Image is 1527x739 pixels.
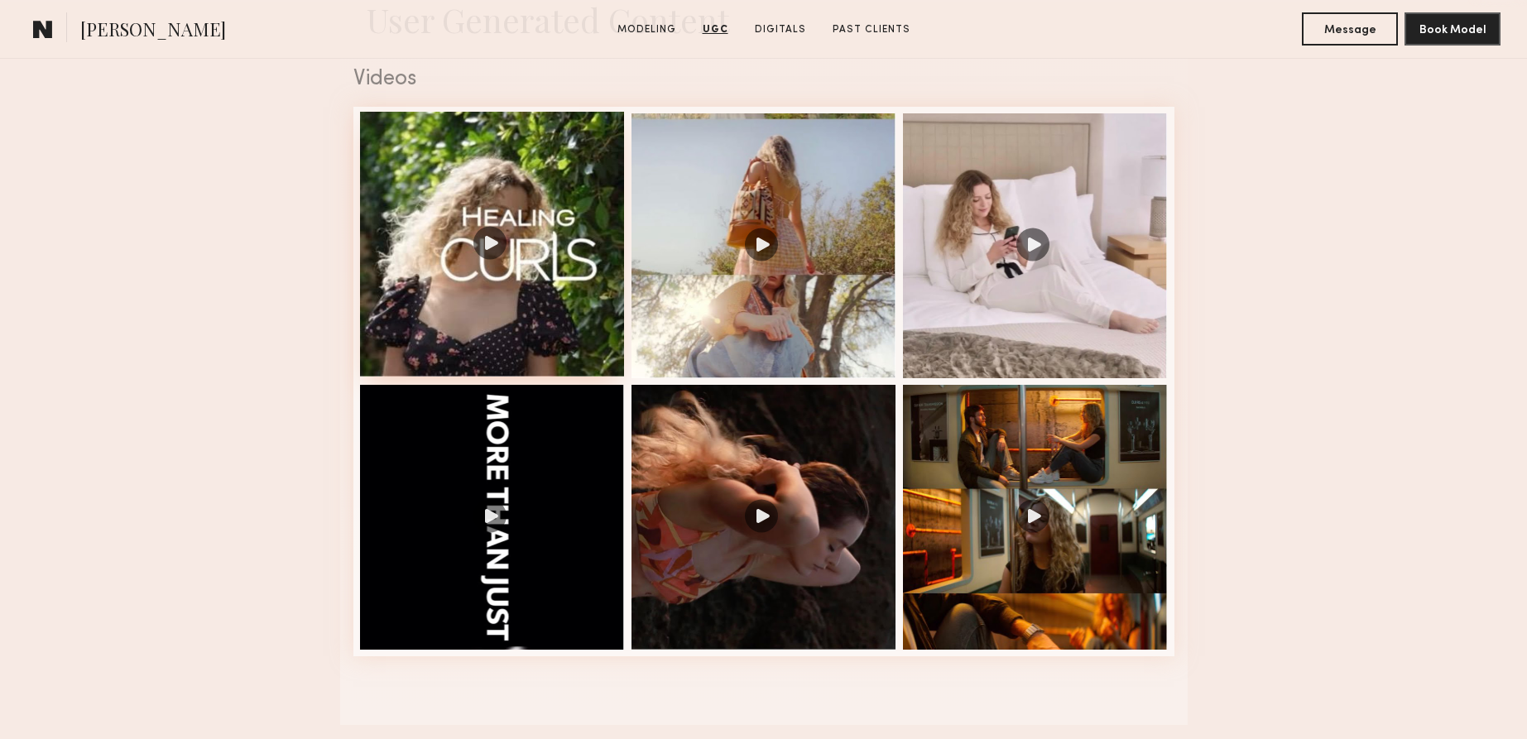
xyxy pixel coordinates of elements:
[1405,22,1501,36] a: Book Model
[1302,12,1398,46] button: Message
[826,22,917,37] a: Past Clients
[1405,12,1501,46] button: Book Model
[696,22,735,37] a: UGC
[80,17,226,46] span: [PERSON_NAME]
[748,22,813,37] a: Digitals
[353,69,1174,90] div: Videos
[611,22,683,37] a: Modeling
